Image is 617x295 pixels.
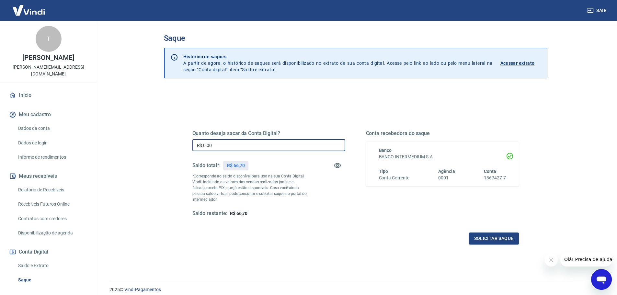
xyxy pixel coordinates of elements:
p: Histórico de saques [183,53,493,60]
p: 2025 © [109,286,601,293]
h6: 1367427-7 [484,175,506,181]
a: Informe de rendimentos [16,151,89,164]
span: Conta [484,169,496,174]
h5: Conta recebedora do saque [366,130,519,137]
iframe: Mensagem da empresa [560,252,612,267]
a: Dados de login [16,136,89,150]
h6: Conta Corrente [379,175,409,181]
a: Relatório de Recebíveis [16,183,89,197]
a: Saldo e Extrato [16,259,89,272]
span: Tipo [379,169,388,174]
a: Saque [16,273,89,287]
button: Meus recebíveis [8,169,89,183]
p: *Corresponde ao saldo disponível para uso na sua Conta Digital Vindi. Incluindo os valores das ve... [192,173,307,202]
a: Acessar extrato [500,53,542,73]
p: A partir de agora, o histórico de saques será disponibilizado no extrato da sua conta digital. Ac... [183,53,493,73]
button: Meu cadastro [8,108,89,122]
span: Banco [379,148,392,153]
p: [PERSON_NAME][EMAIL_ADDRESS][DOMAIN_NAME] [5,64,92,77]
a: Vindi Pagamentos [124,287,161,292]
h6: BANCO INTERMEDIUM S.A. [379,153,506,160]
h5: Saldo total*: [192,162,221,169]
h3: Saque [164,34,547,43]
p: [PERSON_NAME] [22,54,74,61]
a: Início [8,88,89,102]
h5: Saldo restante: [192,210,227,217]
span: Agência [438,169,455,174]
span: Olá! Precisa de ajuda? [4,5,54,10]
a: Contratos com credores [16,212,89,225]
iframe: Fechar mensagem [545,254,558,267]
img: Vindi [8,0,50,20]
p: R$ 66,70 [227,162,245,169]
p: Acessar extrato [500,60,535,66]
h6: 0001 [438,175,455,181]
div: T [36,26,62,52]
iframe: Botão para abrir a janela de mensagens [591,269,612,290]
a: Recebíveis Futuros Online [16,198,89,211]
h5: Quanto deseja sacar da Conta Digital? [192,130,345,137]
button: Sair [586,5,609,17]
a: Dados da conta [16,122,89,135]
button: Conta Digital [8,245,89,259]
a: Disponibilização de agenda [16,226,89,240]
span: R$ 66,70 [230,211,248,216]
button: Solicitar saque [469,233,519,244]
